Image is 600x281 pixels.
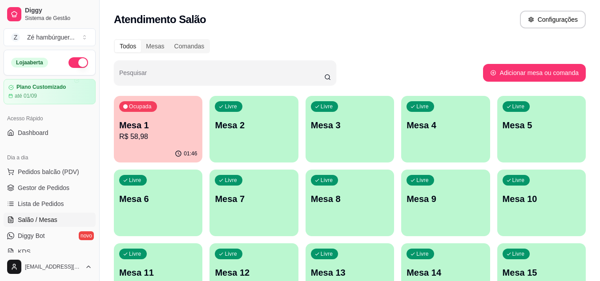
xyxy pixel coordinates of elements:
[141,40,169,52] div: Mesas
[18,215,57,224] span: Salão / Mesas
[416,177,429,184] p: Livre
[215,266,293,279] p: Mesa 12
[503,266,580,279] p: Mesa 15
[306,170,394,236] button: LivreMesa 8
[4,181,96,195] a: Gestor de Pedidos
[311,119,389,131] p: Mesa 3
[129,177,141,184] p: Livre
[18,247,31,256] span: KDS
[512,250,525,257] p: Livre
[209,170,298,236] button: LivreMesa 7
[119,131,197,142] p: R$ 58,98
[215,119,293,131] p: Mesa 2
[401,96,490,162] button: LivreMesa 4
[306,96,394,162] button: LivreMesa 3
[119,119,197,131] p: Mesa 1
[407,119,484,131] p: Mesa 4
[68,57,88,68] button: Alterar Status
[129,250,141,257] p: Livre
[209,96,298,162] button: LivreMesa 2
[4,28,96,46] button: Select a team
[321,250,333,257] p: Livre
[416,250,429,257] p: Livre
[4,126,96,140] a: Dashboard
[407,193,484,205] p: Mesa 9
[225,103,237,110] p: Livre
[11,58,48,67] div: Loja aberta
[401,170,490,236] button: LivreMesa 9
[4,213,96,227] a: Salão / Mesas
[520,11,586,28] button: Configurações
[18,199,64,208] span: Lista de Pedidos
[27,33,75,42] div: Zé hambúrguer ...
[4,197,96,211] a: Lista de Pedidos
[311,193,389,205] p: Mesa 8
[4,111,96,126] div: Acesso Rápido
[225,177,237,184] p: Livre
[4,245,96,259] a: KDS
[184,150,197,157] p: 01:46
[114,12,206,27] h2: Atendimento Salão
[25,263,81,270] span: [EMAIL_ADDRESS][DOMAIN_NAME]
[321,103,333,110] p: Livre
[497,96,586,162] button: LivreMesa 5
[119,193,197,205] p: Mesa 6
[4,4,96,25] a: DiggySistema de Gestão
[4,229,96,243] a: Diggy Botnovo
[169,40,209,52] div: Comandas
[4,150,96,165] div: Dia a dia
[225,250,237,257] p: Livre
[512,103,525,110] p: Livre
[119,72,324,81] input: Pesquisar
[129,103,152,110] p: Ocupada
[114,170,202,236] button: LivreMesa 6
[497,170,586,236] button: LivreMesa 10
[503,119,580,131] p: Mesa 5
[16,84,66,91] article: Plano Customizado
[503,193,580,205] p: Mesa 10
[483,64,586,82] button: Adicionar mesa ou comanda
[25,15,92,22] span: Sistema de Gestão
[11,33,20,42] span: Z
[416,103,429,110] p: Livre
[25,7,92,15] span: Diggy
[18,167,79,176] span: Pedidos balcão (PDV)
[512,177,525,184] p: Livre
[4,256,96,277] button: [EMAIL_ADDRESS][DOMAIN_NAME]
[18,128,48,137] span: Dashboard
[311,266,389,279] p: Mesa 13
[114,96,202,162] button: OcupadaMesa 1R$ 58,9801:46
[115,40,141,52] div: Todos
[119,266,197,279] p: Mesa 11
[407,266,484,279] p: Mesa 14
[18,231,45,240] span: Diggy Bot
[321,177,333,184] p: Livre
[15,92,37,99] article: até 01/09
[4,165,96,179] button: Pedidos balcão (PDV)
[4,79,96,104] a: Plano Customizadoaté 01/09
[215,193,293,205] p: Mesa 7
[18,183,69,192] span: Gestor de Pedidos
